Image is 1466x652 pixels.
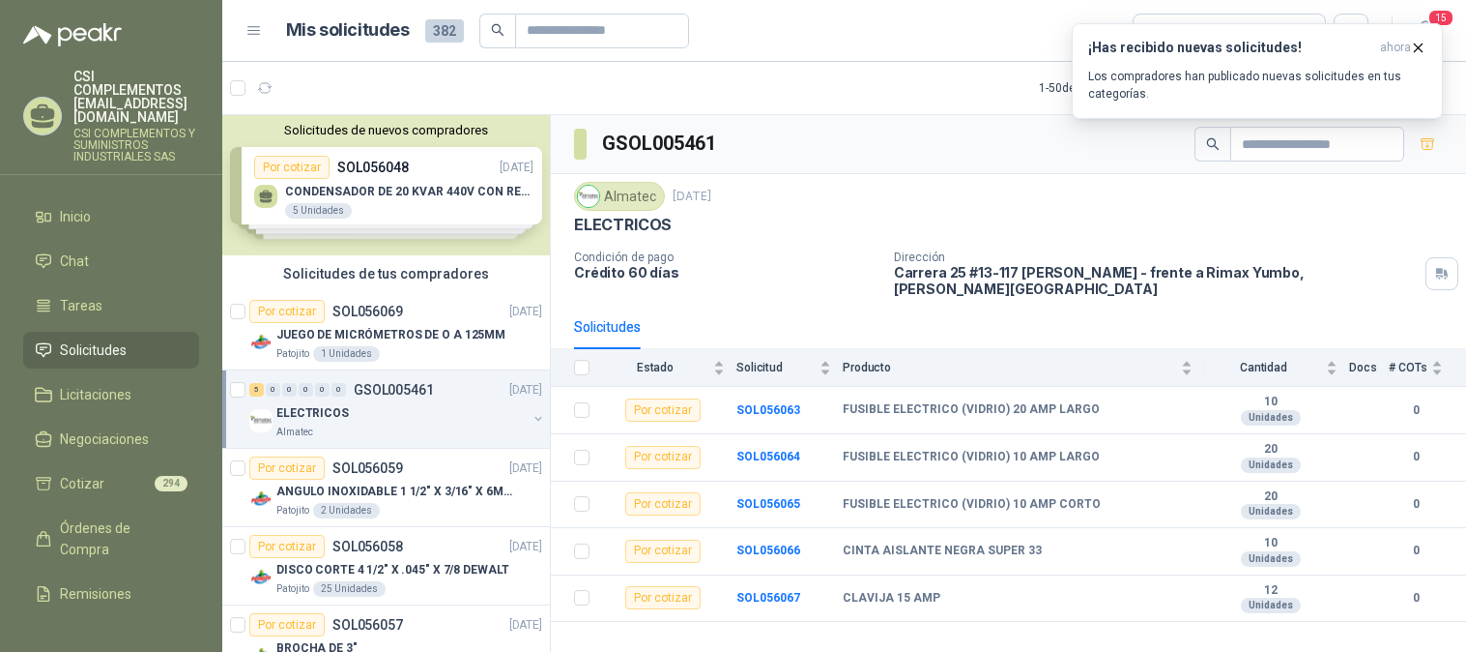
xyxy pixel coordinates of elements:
p: SOL056069 [332,305,403,318]
img: Logo peakr [23,23,122,46]
th: Producto [843,349,1204,387]
div: 0 [299,383,313,397]
div: Por cotizar [625,492,701,516]
div: 5 [249,383,264,397]
span: Inicio [60,206,91,227]
h1: Mis solicitudes [286,16,410,44]
p: SOL056057 [332,618,403,632]
span: 15 [1427,9,1454,27]
div: Por cotizar [249,300,325,323]
span: 294 [155,476,187,491]
th: Cantidad [1204,349,1349,387]
div: 1 - 50 de 282 [1039,73,1158,104]
div: 0 [331,383,346,397]
a: Inicio [23,198,199,235]
div: 1 Unidades [313,346,380,362]
a: SOL056064 [736,450,800,463]
div: Unidades [1241,598,1301,613]
p: [DATE] [509,538,542,556]
b: 0 [1389,542,1443,560]
b: 12 [1204,583,1337,599]
img: Company Logo [578,186,599,207]
div: 0 [282,383,297,397]
span: Órdenes de Compra [60,518,181,560]
span: 382 [425,19,464,43]
b: 20 [1204,442,1337,458]
p: JUEGO DE MICRÓMETROS DE O A 125MM [276,326,505,344]
p: Patojito [276,346,309,362]
p: Dirección [894,251,1418,264]
div: Solicitudes [574,316,641,338]
th: Estado [601,349,736,387]
div: Unidades [1241,551,1301,567]
span: Solicitud [736,361,816,374]
img: Company Logo [249,566,273,589]
img: Company Logo [249,409,273,432]
a: Órdenes de Compra [23,510,199,568]
div: Por cotizar [625,586,701,609]
button: 15 [1408,14,1443,48]
p: ELECTRICOS [276,404,349,423]
p: [DATE] [509,381,542,400]
b: 10 [1204,395,1337,410]
span: Remisiones [60,583,131,605]
p: Patojito [276,581,309,597]
b: 0 [1389,448,1443,466]
th: Solicitud [736,349,843,387]
span: Licitaciones [60,384,131,405]
span: search [491,23,504,37]
a: SOL056067 [736,591,800,605]
a: 5 0 0 0 0 0 GSOL005461[DATE] Company LogoELECTRICOSAlmatec [249,378,546,440]
p: DISCO CORTE 4 1/2" X .045" X 7/8 DEWALT [276,561,509,579]
b: FUSIBLE ELECTRICO (VIDRIO) 10 AMP LARGO [843,450,1100,465]
b: 20 [1204,489,1337,505]
a: Cotizar294 [23,465,199,502]
b: CINTA AISLANTE NEGRA SUPER 33 [843,544,1042,559]
div: Por cotizar [625,446,701,469]
div: Solicitudes de nuevos compradoresPor cotizarSOL056048[DATE] CONDENSADOR DE 20 KVAR 440V CON RESIS... [222,115,550,255]
p: ELECTRICOS [574,215,672,235]
a: Por cotizarSOL056058[DATE] Company LogoDISCO CORTE 4 1/2" X .045" X 7/8 DEWALTPatojito25 Unidades [222,527,550,606]
b: CLAVIJA 15 AMP [843,591,940,607]
a: Chat [23,243,199,280]
div: Almatec [574,182,665,211]
span: ahora [1380,40,1411,56]
p: [DATE] [509,459,542,478]
div: Por cotizar [249,535,325,558]
p: SOL056059 [332,461,403,475]
b: 0 [1389,589,1443,608]
p: Patojito [276,503,309,519]
p: Los compradores han publicado nuevas solicitudes en tus categorías. [1088,68,1426,103]
span: Cantidad [1204,361,1322,374]
b: FUSIBLE ELECTRICO (VIDRIO) 10 AMP CORTO [843,497,1101,513]
p: SOL056058 [332,540,403,553]
th: Docs [1349,349,1389,387]
p: Crédito 60 días [574,264,878,281]
a: SOL056066 [736,544,800,557]
span: # COTs [1389,361,1427,374]
a: SOL056065 [736,497,800,511]
a: Por cotizarSOL056069[DATE] Company LogoJUEGO DE MICRÓMETROS DE O A 125MMPatojito1 Unidades [222,292,550,370]
div: Unidades [1241,410,1301,426]
div: Por cotizar [625,540,701,563]
a: Tareas [23,287,199,324]
b: FUSIBLE ELECTRICO (VIDRIO) 20 AMP LARGO [843,402,1100,418]
div: 0 [315,383,330,397]
p: CSI COMPLEMENTOS Y SUMINISTROS INDUSTRIALES SAS [73,128,199,163]
a: Solicitudes [23,332,199,369]
div: Todas [1145,20,1186,42]
a: Remisiones [23,576,199,612]
div: Unidades [1241,504,1301,519]
div: 2 Unidades [313,503,380,519]
img: Company Logo [249,331,273,354]
span: Producto [843,361,1177,374]
span: Cotizar [60,473,104,494]
p: ANGULO INOXIDABLE 1 1/2" X 3/16" X 6MTS [276,483,517,501]
h3: GSOL005461 [602,129,719,159]
b: 0 [1389,401,1443,420]
span: Estado [601,361,709,374]
span: Chat [60,251,89,272]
